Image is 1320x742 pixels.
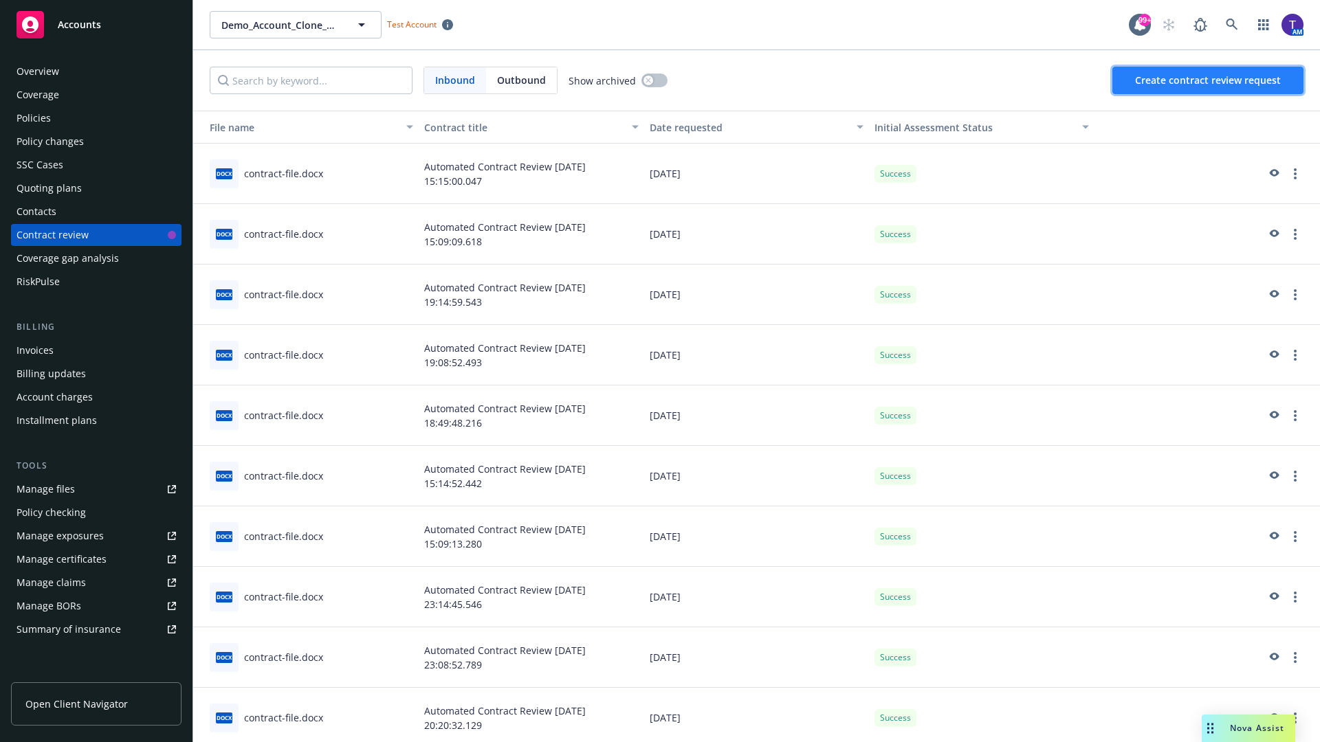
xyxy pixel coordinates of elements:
div: Automated Contract Review [DATE] 19:08:52.493 [419,325,644,385]
span: Initial Assessment Status [874,121,993,134]
span: Accounts [58,19,101,30]
div: Manage files [16,478,75,500]
div: Automated Contract Review [DATE] 15:09:09.618 [419,204,644,265]
div: [DATE] [644,325,870,385]
a: more [1287,528,1303,545]
a: Manage files [11,478,181,500]
a: more [1287,286,1303,303]
a: Policy changes [11,131,181,153]
span: docx [216,229,232,239]
button: Nova Assist [1202,715,1295,742]
div: SSC Cases [16,154,63,176]
div: Quoting plans [16,177,82,199]
div: Automated Contract Review [DATE] 15:09:13.280 [419,506,644,567]
a: preview [1265,347,1281,363]
div: contract-file.docx [244,469,323,483]
a: preview [1265,589,1281,605]
div: [DATE] [644,567,870,627]
a: Policy checking [11,502,181,524]
span: docx [216,531,232,541]
span: Show archived [569,74,636,88]
div: Manage claims [16,572,86,594]
div: [DATE] [644,144,870,204]
a: Manage BORs [11,595,181,617]
span: docx [216,168,232,179]
span: Success [880,591,911,603]
span: Outbound [497,73,546,87]
a: Contract review [11,224,181,246]
div: Billing updates [16,363,86,385]
div: Contract title [424,120,624,135]
div: contract-file.docx [244,589,323,604]
a: SSC Cases [11,154,181,176]
div: [DATE] [644,506,870,567]
a: preview [1265,528,1281,545]
a: preview [1265,710,1281,726]
a: preview [1265,226,1281,243]
div: Billing [11,320,181,334]
div: 99+ [1138,12,1151,24]
a: more [1287,407,1303,424]
span: Success [880,409,911,422]
input: Search by keyword... [210,67,412,94]
span: Inbound [435,73,475,87]
a: Contacts [11,201,181,223]
a: Manage exposures [11,525,181,547]
div: Drag to move [1202,715,1219,742]
a: more [1287,589,1303,605]
div: contract-file.docx [244,408,323,423]
span: Nova Assist [1230,722,1284,734]
div: Manage certificates [16,548,107,570]
div: Tools [11,459,181,473]
div: Policy checking [16,502,86,524]
a: Installment plans [11,409,181,431]
span: docx [216,652,232,662]
a: Policies [11,107,181,129]
span: docx [216,592,232,602]
a: Billing updates [11,363,181,385]
span: Success [880,349,911,361]
a: more [1287,649,1303,666]
div: contract-file.docx [244,227,323,241]
a: Manage claims [11,572,181,594]
button: Date requested [644,111,870,144]
div: contract-file.docx [244,287,323,302]
a: Invoices [11,339,181,361]
div: Policies [16,107,51,129]
a: Coverage [11,84,181,106]
div: Manage exposures [16,525,104,547]
div: [DATE] [644,265,870,325]
a: more [1287,347,1303,363]
div: contract-file.docx [244,529,323,543]
div: Summary of insurance [16,618,121,640]
a: more [1287,468,1303,484]
div: RiskPulse [16,271,60,293]
div: Installment plans [16,409,97,431]
a: more [1287,166,1303,182]
button: Contract title [419,111,644,144]
div: Account charges [16,386,93,408]
span: Demo_Account_Clone_QA_CR_Tests_Client [221,18,340,32]
span: docx [216,289,232,300]
a: preview [1265,468,1281,484]
a: Accounts [11,5,181,44]
span: Success [880,470,911,482]
span: docx [216,350,232,360]
span: Success [880,712,911,724]
a: Quoting plans [11,177,181,199]
a: Account charges [11,386,181,408]
a: more [1287,226,1303,243]
div: contract-file.docx [244,166,323,181]
div: Toggle SortBy [199,120,398,135]
span: Inbound [424,67,486,93]
div: Automated Contract Review [DATE] 23:14:45.546 [419,567,644,627]
span: docx [216,410,232,420]
div: Toggle SortBy [874,120,1074,135]
div: Automated Contract Review [DATE] 15:15:00.047 [419,144,644,204]
div: [DATE] [644,446,870,506]
div: contract-file.docx [244,710,323,725]
div: Manage BORs [16,595,81,617]
a: Manage certificates [11,548,181,570]
a: preview [1265,649,1281,666]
